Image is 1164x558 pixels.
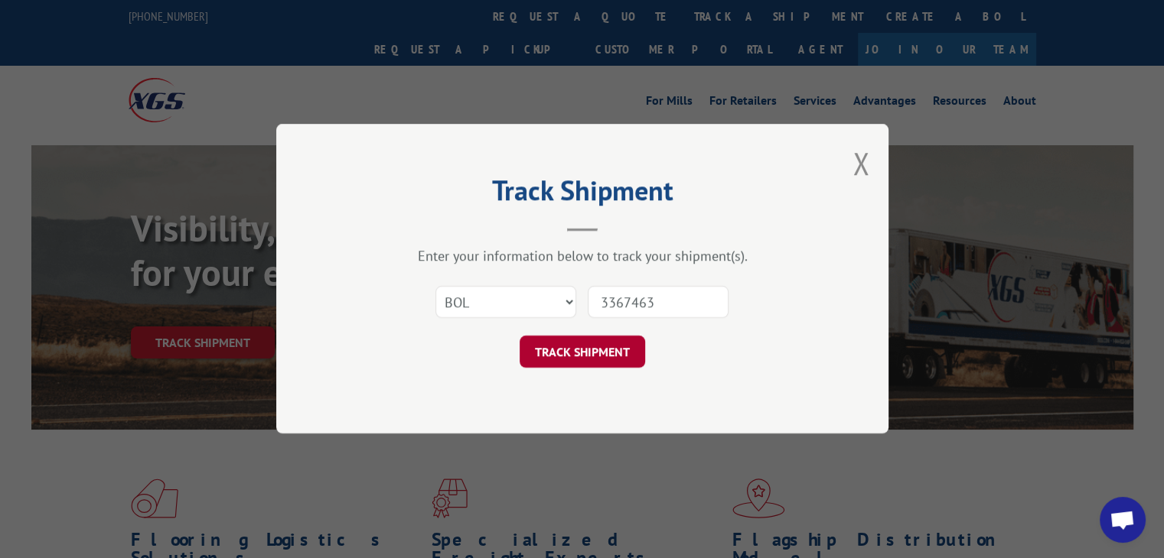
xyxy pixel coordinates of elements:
a: Open chat [1100,497,1146,543]
div: Enter your information below to track your shipment(s). [353,248,812,265]
button: Close modal [853,143,869,183]
input: Number(s) [588,287,729,319]
h2: Track Shipment [353,180,812,209]
button: TRACK SHIPMENT [520,336,645,368]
